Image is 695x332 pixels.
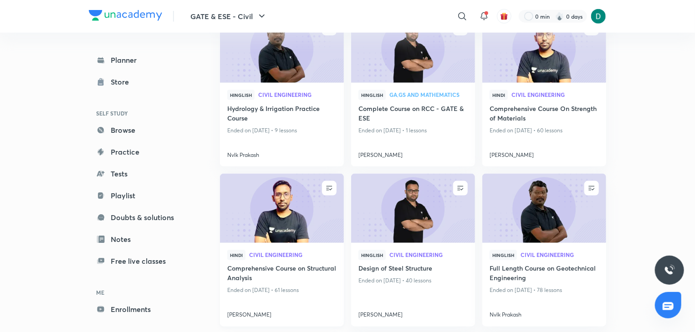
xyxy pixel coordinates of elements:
[358,104,468,125] a: Complete Course on RCC - GATE & ESE
[89,285,194,300] h6: ME
[111,76,134,87] div: Store
[351,14,475,83] a: new-thumbnail
[497,9,511,24] button: avatar
[89,208,194,226] a: Doubts & solutions
[358,90,386,100] span: Hinglish
[350,13,476,84] img: new-thumbnail
[490,285,599,297] p: Ended on [DATE] • 78 lessons
[227,250,245,260] span: Hindi
[89,186,194,205] a: Playlist
[358,264,468,275] a: Design of Steel Structure
[521,252,599,258] a: Civil Engineering
[227,90,255,100] span: Hinglish
[389,252,468,257] span: Civil Engineering
[358,125,468,136] p: Ended on [DATE] • 1 lessons
[389,92,468,97] span: GA,GS and Mathematics
[227,307,337,319] a: [PERSON_NAME]
[490,125,599,136] p: Ended on [DATE] • 60 lessons
[358,250,386,260] span: Hinglish
[219,13,345,84] img: new-thumbnail
[89,252,194,270] a: Free live classes
[227,285,337,297] p: Ended on [DATE] • 61 lessons
[481,173,607,244] img: new-thumbnail
[258,92,337,98] a: Civil Engineering
[89,10,162,21] img: Company Logo
[490,264,599,285] a: Full Length Course on Geotechnical Engineering
[227,264,337,285] a: Comprehensive Course on Structural Analysis
[227,104,337,125] a: Hydrology & Irrigation Practice Course
[249,252,337,257] span: Civil Engineering
[500,12,508,20] img: avatar
[490,307,599,319] a: Nvlk Prakash
[358,307,468,319] a: [PERSON_NAME]
[220,14,344,83] a: new-thumbnail
[511,92,599,98] a: Civil Engineering
[89,165,194,183] a: Tests
[227,147,337,159] a: Nvlk Prakash
[389,252,468,258] a: Civil Engineering
[351,174,475,243] a: new-thumbnail
[89,73,194,91] a: Store
[664,265,675,276] img: ttu
[591,9,606,24] img: Diksha Mishra
[511,92,599,97] span: Civil Engineering
[490,147,599,159] a: [PERSON_NAME]
[89,51,194,69] a: Planner
[521,252,599,257] span: Civil Engineering
[490,104,599,125] a: Comprehensive Course On Strength of Materials
[89,121,194,139] a: Browse
[482,14,606,83] a: new-thumbnail
[490,90,508,100] span: Hindi
[89,143,194,161] a: Practice
[358,147,468,159] a: [PERSON_NAME]
[482,174,606,243] a: new-thumbnail
[258,92,337,97] span: Civil Engineering
[89,10,162,23] a: Company Logo
[389,92,468,98] a: GA,GS and Mathematics
[555,12,564,21] img: streak
[249,252,337,258] a: Civil Engineering
[350,173,476,244] img: new-thumbnail
[358,275,468,287] p: Ended on [DATE] • 40 lessons
[490,250,517,260] span: Hinglish
[220,174,344,243] a: new-thumbnail
[227,125,337,136] p: Ended on [DATE] • 9 lessons
[219,173,345,244] img: new-thumbnail
[89,230,194,248] a: Notes
[89,106,194,121] h6: SELF STUDY
[185,7,273,25] button: GATE & ESE - Civil
[89,300,194,318] a: Enrollments
[481,13,607,84] img: new-thumbnail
